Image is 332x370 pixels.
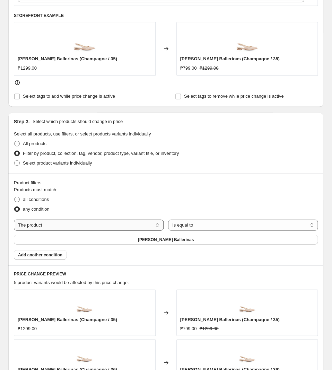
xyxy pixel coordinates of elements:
span: Select tags to add while price change is active [23,94,115,99]
img: Aaron_Champagne_1_80x.jpg [74,343,95,364]
span: Products must match: [14,187,58,192]
div: Product filters [14,179,318,186]
span: [PERSON_NAME] Ballerinas [138,237,194,242]
strike: ₱1299.00 [199,325,218,332]
h6: STOREFRONT EXAMPLE [14,13,318,18]
h6: PRICE CHANGE PREVIEW [14,271,318,276]
span: [PERSON_NAME] Ballerinas (Champagne / 35) [180,317,280,322]
img: Aaron_Champagne_1_80x.jpg [74,293,95,314]
img: Aaron_Champagne_1_80x.jpg [237,343,257,364]
span: all conditions [23,196,49,202]
button: Add another condition [14,250,67,259]
strike: ₱1299.00 [199,65,218,72]
span: 5 product variants would be affected by this price change: [14,280,129,285]
div: ₱1299.00 [18,65,37,72]
span: any condition [23,206,50,211]
h2: Step 3. [14,118,30,125]
img: Aaron_Champagne_1_80x.jpg [71,26,98,53]
span: [PERSON_NAME] Ballerinas (Champagne / 35) [18,56,117,61]
p: Select which products should change in price [33,118,123,125]
span: Select tags to remove while price change is active [184,94,284,99]
span: All products [23,141,46,146]
div: ₱1299.00 [18,325,37,332]
span: [PERSON_NAME] Ballerinas (Champagne / 35) [180,56,280,61]
div: ₱799.00 [180,325,197,332]
span: Filter by product, collection, tag, vendor, product type, variant title, or inventory [23,150,179,156]
img: Aaron_Champagne_1_80x.jpg [233,26,261,53]
button: Aaron Flat Ballerinas [14,235,318,244]
span: Select all products, use filters, or select products variants individually [14,131,151,136]
span: Add another condition [18,252,62,257]
span: Select product variants individually [23,160,92,165]
img: Aaron_Champagne_1_80x.jpg [237,293,257,314]
div: ₱799.00 [180,65,197,72]
span: [PERSON_NAME] Ballerinas (Champagne / 35) [18,317,117,322]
